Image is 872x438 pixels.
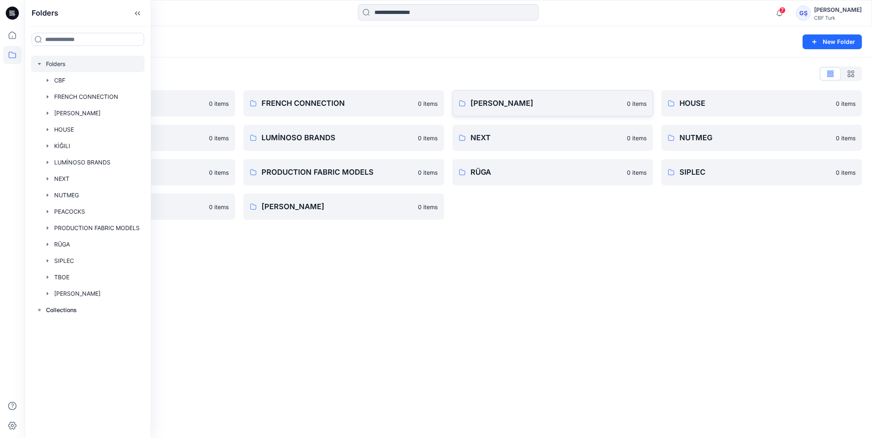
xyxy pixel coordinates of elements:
[836,134,856,142] p: 0 items
[470,132,622,144] p: NEXT
[679,98,831,109] p: HOUSE
[814,15,862,21] div: CBF Turk
[836,168,856,177] p: 0 items
[679,167,831,178] p: SIPLEC
[243,159,444,185] a: PRODUCTION FABRIC MODELS0 items
[627,99,647,108] p: 0 items
[452,159,653,185] a: RÜGA0 items
[262,98,413,109] p: FRENCH CONNECTION
[418,168,438,177] p: 0 items
[679,132,831,144] p: NUTMEG
[661,125,862,151] a: NUTMEG0 items
[46,305,77,315] p: Collections
[627,168,647,177] p: 0 items
[627,134,647,142] p: 0 items
[796,6,811,21] div: GŞ
[470,167,622,178] p: RÜGA
[243,125,444,151] a: LUMİNOSO BRANDS0 items
[836,99,856,108] p: 0 items
[209,134,229,142] p: 0 items
[209,168,229,177] p: 0 items
[661,159,862,185] a: SIPLEC0 items
[803,34,862,49] button: New Folder
[243,90,444,116] a: FRENCH CONNECTION0 items
[814,5,862,15] div: [PERSON_NAME]
[418,134,438,142] p: 0 items
[209,99,229,108] p: 0 items
[470,98,622,109] p: [PERSON_NAME]
[262,201,413,212] p: [PERSON_NAME]
[243,194,444,220] a: [PERSON_NAME]0 items
[209,203,229,211] p: 0 items
[452,90,653,116] a: [PERSON_NAME]0 items
[661,90,862,116] a: HOUSE0 items
[262,167,413,178] p: PRODUCTION FABRIC MODELS
[418,99,438,108] p: 0 items
[779,7,786,14] span: 7
[262,132,413,144] p: LUMİNOSO BRANDS
[418,203,438,211] p: 0 items
[452,125,653,151] a: NEXT0 items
